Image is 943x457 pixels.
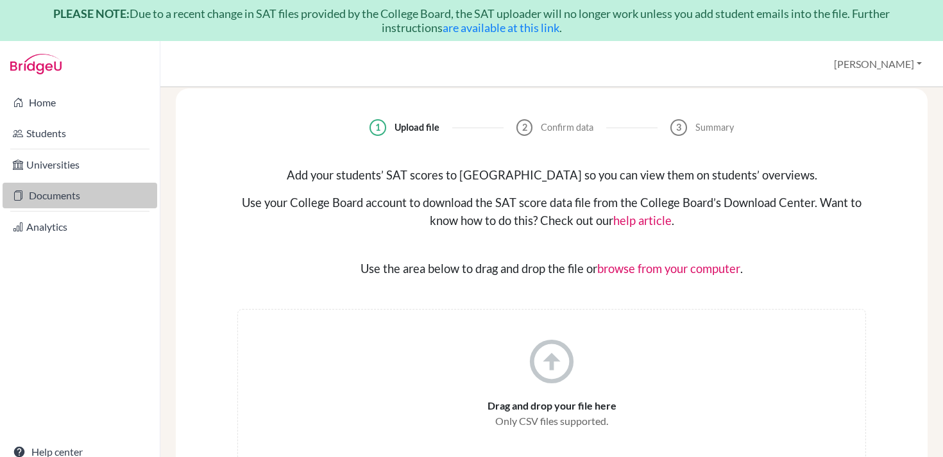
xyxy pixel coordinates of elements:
[695,120,734,135] div: Summary
[516,119,533,136] div: 2
[828,52,928,76] button: [PERSON_NAME]
[237,167,866,185] div: Add your students’ SAT scores to [GEOGRAPHIC_DATA] so you can view them on students’ overviews.
[3,120,157,146] a: Students
[395,120,439,135] div: Upload file
[10,54,62,74] img: Bridge-U
[495,413,608,429] span: Only CSV files supported.
[3,183,157,208] a: Documents
[237,194,866,229] div: Use your College Board account to download the SAT score data file from the College Board’s Downl...
[541,120,593,135] div: Confirm data
[3,152,157,178] a: Universities
[237,260,866,278] div: Use the area below to drag and drop the file or .
[3,90,157,115] a: Home
[3,214,157,240] a: Analytics
[525,335,578,388] i: arrow_circle_up
[670,119,687,136] div: 3
[613,213,672,228] a: help article
[488,398,616,413] span: Drag and drop your file here
[370,119,386,136] div: 1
